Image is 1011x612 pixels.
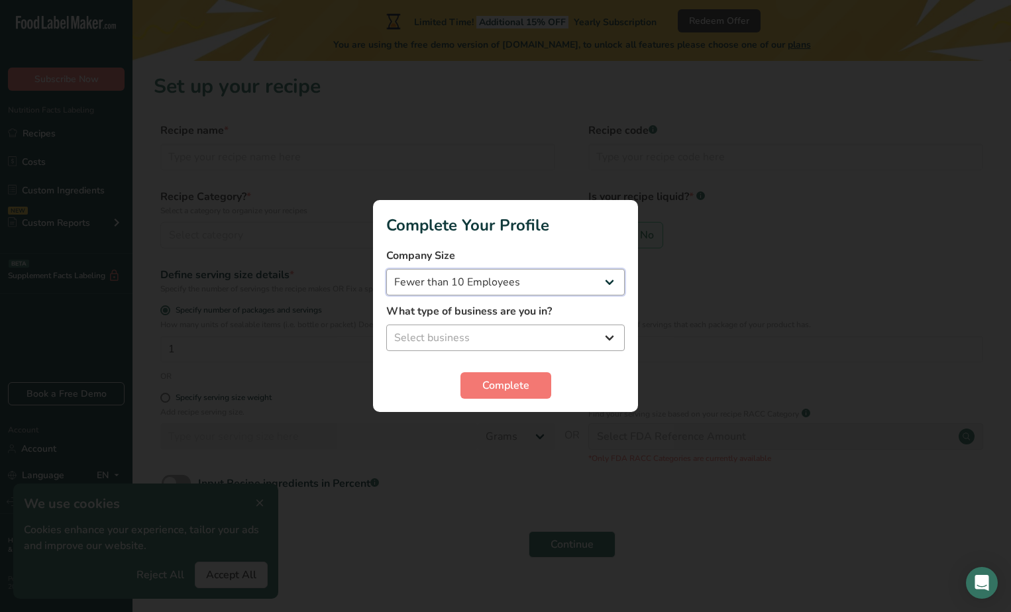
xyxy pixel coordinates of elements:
label: What type of business are you in? [386,303,625,319]
button: Complete [460,372,551,399]
h1: Complete Your Profile [386,213,625,237]
label: Company Size [386,248,625,264]
span: Complete [482,378,529,393]
div: Open Intercom Messenger [966,567,998,599]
